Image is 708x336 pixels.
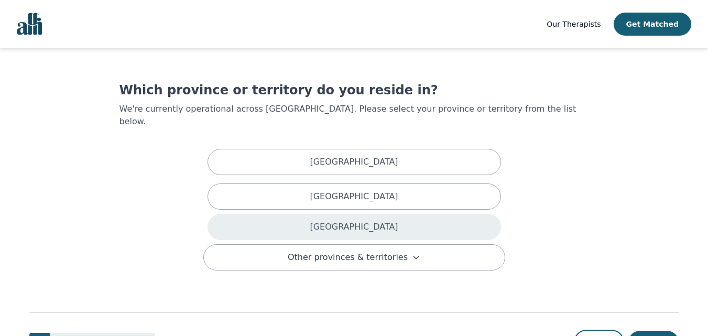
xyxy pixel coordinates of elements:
[203,244,505,270] button: Other provinces & territories
[310,221,398,233] p: [GEOGRAPHIC_DATA]
[547,20,601,28] span: Our Therapists
[614,13,691,36] button: Get Matched
[288,251,408,264] span: Other provinces & territories
[17,13,42,35] img: alli logo
[310,190,398,203] p: [GEOGRAPHIC_DATA]
[119,103,589,128] p: We're currently operational across [GEOGRAPHIC_DATA]. Please select your province or territory fr...
[310,156,398,168] p: [GEOGRAPHIC_DATA]
[119,82,589,99] h1: Which province or territory do you reside in?
[547,18,601,30] a: Our Therapists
